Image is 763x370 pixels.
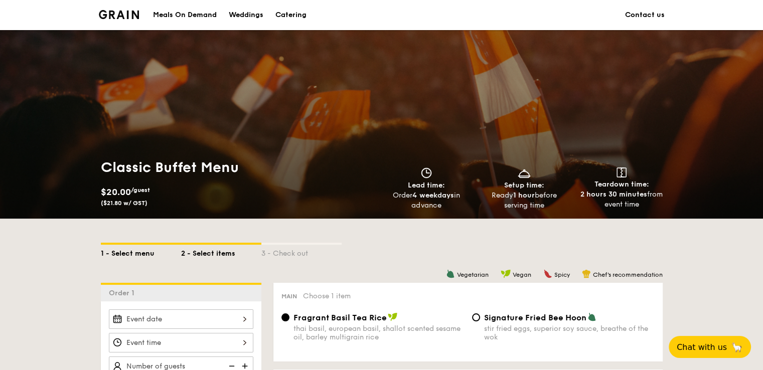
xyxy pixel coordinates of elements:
button: Chat with us🦙 [669,336,751,358]
div: from event time [577,190,667,210]
img: icon-vegetarian.fe4039eb.svg [587,312,596,321]
span: Fragrant Basil Tea Rice [293,313,387,322]
div: Order in advance [382,191,472,211]
img: Grain [99,10,139,19]
div: 2 - Select items [181,245,261,259]
span: Main [281,293,297,300]
span: $20.00 [101,187,131,198]
span: Spicy [554,271,570,278]
input: Fragrant Basil Tea Ricethai basil, european basil, shallot scented sesame oil, barley multigrain ... [281,313,289,321]
strong: 1 hour [513,191,535,200]
img: icon-teardown.65201eee.svg [617,167,627,177]
span: /guest [131,187,150,194]
span: Setup time: [504,181,544,190]
span: Signature Fried Bee Hoon [484,313,586,322]
span: Order 1 [109,289,138,297]
img: icon-vegetarian.fe4039eb.svg [446,269,455,278]
img: icon-clock.2db775ea.svg [419,167,434,178]
img: icon-chef-hat.a58ddaea.svg [582,269,591,278]
span: Chef's recommendation [593,271,663,278]
span: Choose 1 item [303,292,351,300]
img: icon-dish.430c3a2e.svg [517,167,532,178]
span: Vegetarian [457,271,489,278]
div: thai basil, european basil, shallot scented sesame oil, barley multigrain rice [293,324,464,341]
span: 🦙 [731,341,743,353]
img: icon-spicy.37a8142b.svg [543,269,552,278]
h1: Classic Buffet Menu [101,158,378,176]
span: Teardown time: [594,180,649,189]
input: Event date [109,309,253,329]
img: icon-vegan.f8ff3823.svg [501,269,511,278]
div: Ready before serving time [479,191,569,211]
strong: 2 hours 30 minutes [580,190,647,199]
input: Event time [109,333,253,352]
span: Lead time: [408,181,445,190]
span: ($21.80 w/ GST) [101,200,147,207]
strong: 4 weekdays [412,191,453,200]
a: Logotype [99,10,139,19]
span: Chat with us [677,342,727,352]
div: stir fried eggs, superior soy sauce, breathe of the wok [484,324,655,341]
input: Signature Fried Bee Hoonstir fried eggs, superior soy sauce, breathe of the wok [472,313,480,321]
span: Vegan [513,271,531,278]
div: 1 - Select menu [101,245,181,259]
img: icon-vegan.f8ff3823.svg [388,312,398,321]
div: 3 - Check out [261,245,342,259]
